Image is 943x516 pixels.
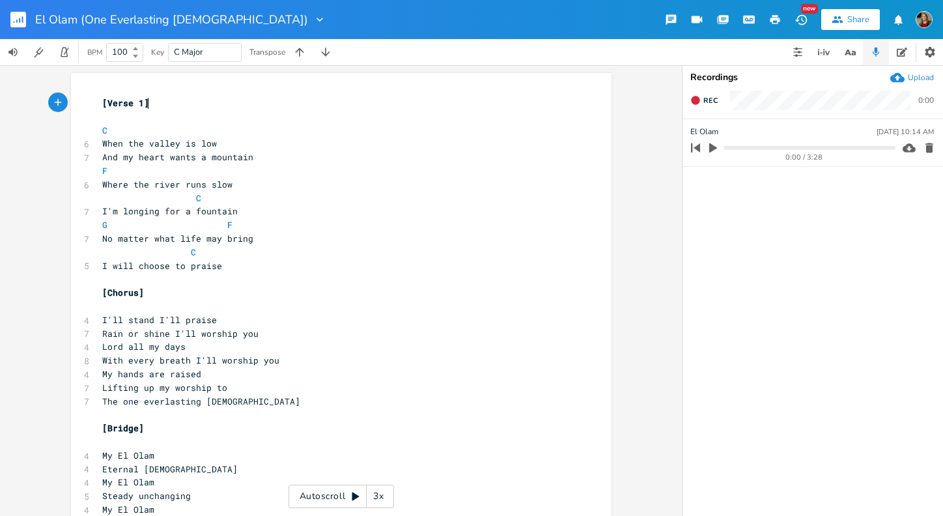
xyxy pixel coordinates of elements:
span: And my heart wants a mountain [102,151,253,163]
span: Where the river runs slow [102,179,232,190]
span: F [227,219,232,231]
span: With every breath I'll worship you [102,354,279,366]
div: New [801,4,818,14]
span: [Bridge] [102,422,144,434]
span: G [102,219,107,231]
span: When the valley is low [102,137,217,149]
div: Share [847,14,869,25]
span: My El Olam [102,476,154,488]
span: My hands are raised [102,368,201,380]
span: C [102,124,107,136]
span: [Verse 1] [102,97,149,109]
div: 0:00 [918,96,934,104]
span: No matter what life may bring [102,233,253,244]
span: [Chorus] [102,287,144,298]
span: El Olam (One Everlasting [DEMOGRAPHIC_DATA]) [35,14,308,25]
span: C [196,192,201,204]
span: My El Olam [102,450,154,461]
button: Rec [685,90,723,111]
div: Upload [908,72,934,83]
span: Lifting up my worship to [102,382,227,394]
div: Transpose [249,48,285,56]
span: My El Olam [102,504,154,515]
div: BPM [87,49,102,56]
div: Autoscroll [289,485,394,508]
div: 3x [367,485,390,508]
span: Rec [703,96,718,106]
span: F [102,165,107,177]
span: I'll stand I'll praise [102,314,217,326]
button: Upload [890,70,934,85]
span: Steady unchanging [102,490,191,502]
span: The one everlasting [DEMOGRAPHIC_DATA] [102,395,300,407]
button: Share [821,9,880,30]
span: C Major [174,46,203,58]
span: I will choose to praise [102,260,222,272]
span: Eternal [DEMOGRAPHIC_DATA] [102,463,238,475]
span: C [191,246,196,258]
div: Recordings [690,73,935,82]
div: Key [151,48,164,56]
span: I'm longing for a fountain [102,205,238,217]
img: Sheree Wright [916,11,933,28]
div: [DATE] 10:14 AM [877,128,934,136]
button: New [788,8,814,31]
span: Lord all my days [102,341,186,352]
span: Rain or shine I'll worship you [102,328,259,339]
div: 0:00 / 3:28 [713,154,895,161]
span: El Olam [690,126,718,138]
